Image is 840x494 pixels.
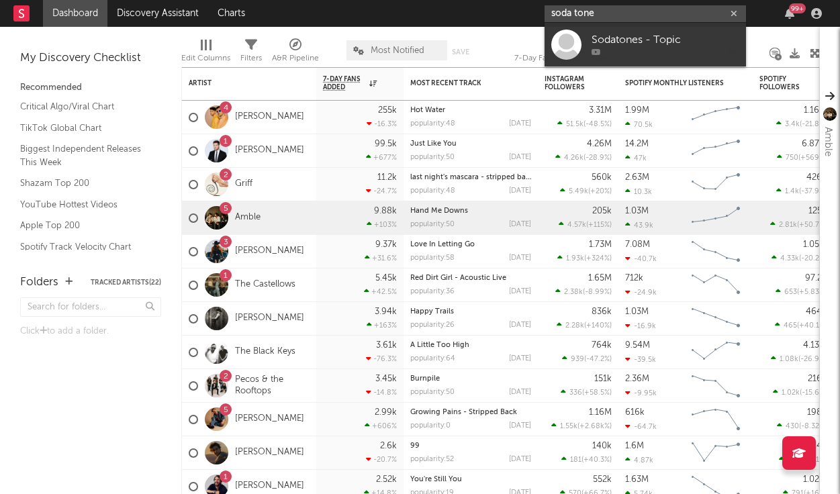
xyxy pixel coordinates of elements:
[375,375,397,383] div: 3.45k
[820,127,836,156] div: Amble
[625,375,649,383] div: 2.36M
[589,240,612,249] div: 1.73M
[775,321,827,330] div: ( )
[410,275,531,282] div: Red Dirt Girl - Acoustic Live
[786,423,799,430] span: 430
[686,168,746,201] svg: Chart title
[235,346,295,358] a: The Black Keys
[806,173,827,182] div: 426k
[588,221,610,229] span: +115 %
[586,154,610,162] span: -28.9 %
[625,456,653,464] div: 4.87k
[808,375,827,383] div: 216k
[367,220,397,229] div: +103 %
[235,212,261,224] a: Amble
[410,342,469,349] a: A Little Too High
[235,246,304,257] a: [PERSON_NAME]
[235,179,252,190] a: Griff
[566,255,584,262] span: 1.93k
[686,201,746,235] svg: Chart title
[625,307,649,316] div: 1.03M
[686,369,746,403] svg: Chart title
[560,187,612,195] div: ( )
[235,375,310,397] a: Pecos & the Rooftops
[410,409,517,416] a: Growing Pains - Stripped Back
[625,341,650,350] div: 9.54M
[410,308,454,315] a: Happy Trails
[509,422,531,430] div: [DATE]
[545,23,746,66] a: Sodatones - Topic
[410,79,511,87] div: Most Recent Track
[785,188,799,195] span: 1.4k
[772,254,827,262] div: ( )
[410,174,531,181] div: last night's mascara - stripped back version
[410,375,440,383] a: Burnpile
[570,456,581,464] span: 181
[686,302,746,336] svg: Chart title
[564,289,583,296] span: 2.38k
[545,75,592,91] div: Instagram Followers
[784,289,797,296] span: 653
[625,422,657,431] div: -64.7k
[366,388,397,397] div: -14.8 %
[410,174,561,181] a: last night's mascara - stripped back version
[365,254,397,262] div: +31.6 %
[803,475,827,484] div: 1.02M
[561,388,612,397] div: ( )
[789,3,806,13] div: 99 +
[569,188,588,195] span: 5.49k
[686,336,746,369] svg: Chart title
[410,254,455,262] div: popularity: 58
[410,288,455,295] div: popularity: 36
[594,375,612,383] div: 151k
[802,121,825,128] span: -21.8 %
[410,355,455,362] div: popularity: 64
[625,389,657,397] div: -9.95k
[590,188,610,195] span: +20 %
[800,154,825,162] span: +569 %
[20,99,148,114] a: Critical Algo/Viral Chart
[592,32,739,48] div: Sodatones - Topic
[566,121,584,128] span: 51.5k
[564,154,584,162] span: 4.26k
[20,275,58,291] div: Folders
[625,106,649,115] div: 1.99M
[20,142,148,169] a: Biggest Independent Releases This Week
[366,455,397,464] div: -20.7 %
[686,268,746,302] svg: Chart title
[555,153,612,162] div: ( )
[240,34,262,72] div: Filters
[780,356,798,363] span: 1.08k
[592,307,612,316] div: 836k
[686,134,746,168] svg: Chart title
[181,34,230,72] div: Edit Columns
[91,279,161,286] button: Tracked Artists(22)
[551,422,612,430] div: ( )
[20,324,161,340] div: Click to add a folder.
[555,287,612,296] div: ( )
[625,322,656,330] div: -16.9k
[375,408,397,417] div: 2.99k
[366,354,397,363] div: -76.3 %
[686,436,746,470] svg: Chart title
[514,50,615,66] div: 7-Day Fans Added (7-Day Fans Added)
[410,207,531,215] div: Hand Me Downs
[509,389,531,396] div: [DATE]
[759,75,806,91] div: Spotify Followers
[592,341,612,350] div: 764k
[509,154,531,161] div: [DATE]
[452,48,469,56] button: Save
[377,173,397,182] div: 11.2k
[771,354,827,363] div: ( )
[509,355,531,362] div: [DATE]
[410,456,454,463] div: popularity: 52
[801,423,825,430] span: -8.32 %
[557,321,612,330] div: ( )
[584,456,610,464] span: +40.3 %
[365,422,397,430] div: +606 %
[625,154,647,162] div: 47k
[410,375,531,383] div: Burnpile
[410,342,531,349] div: A Little Too High
[509,187,531,195] div: [DATE]
[801,188,825,195] span: -37.9 %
